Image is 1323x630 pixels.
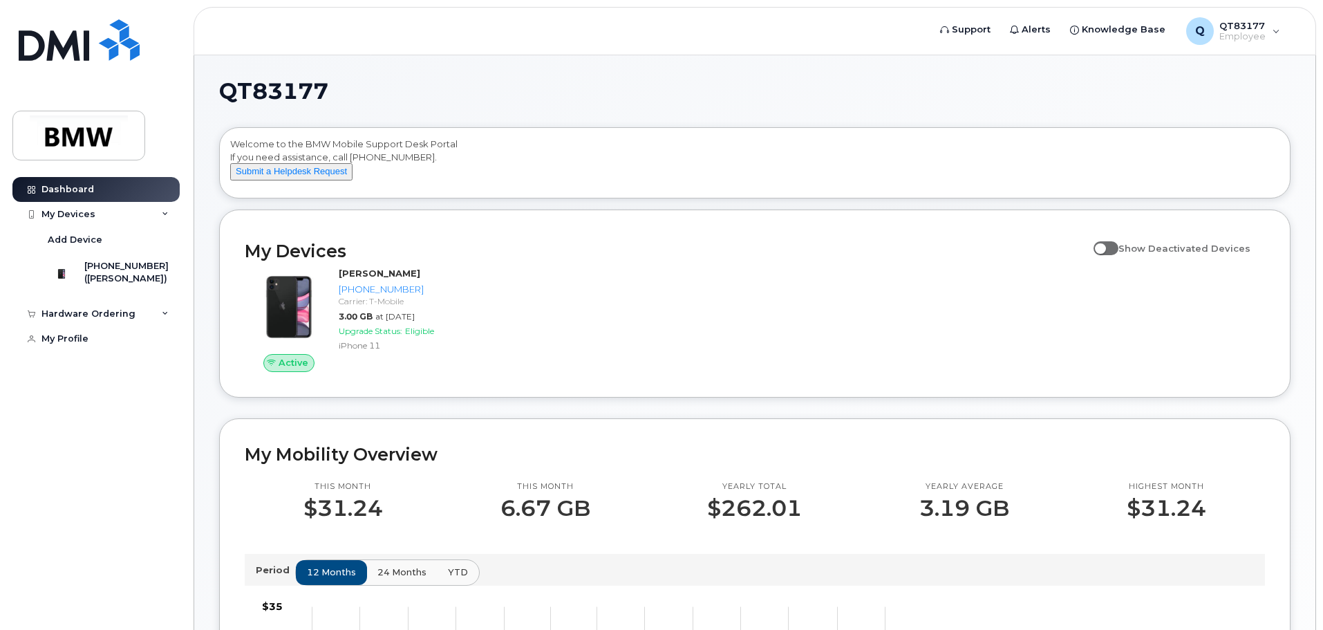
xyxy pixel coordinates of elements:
[500,496,590,521] p: 6.67 GB
[375,311,415,322] span: at [DATE]
[230,165,353,176] a: Submit a Helpdesk Request
[339,295,482,307] div: Carrier: T-Mobile
[1094,235,1105,246] input: Show Deactivated Devices
[707,481,802,492] p: Yearly total
[245,267,487,372] a: Active[PERSON_NAME][PHONE_NUMBER]Carrier: T-Mobile3.00 GBat [DATE]Upgrade Status:EligibleiPhone 11
[339,340,482,351] div: iPhone 11
[919,481,1009,492] p: Yearly average
[377,566,426,579] span: 24 months
[256,274,322,340] img: iPhone_11.jpg
[339,283,482,296] div: [PHONE_NUMBER]
[1263,570,1313,620] iframe: Messenger Launcher
[279,356,308,369] span: Active
[230,138,1279,193] div: Welcome to the BMW Mobile Support Desk Portal If you need assistance, call [PHONE_NUMBER].
[303,496,383,521] p: $31.24
[245,444,1265,465] h2: My Mobility Overview
[1118,243,1250,254] span: Show Deactivated Devices
[219,81,328,102] span: QT83177
[1127,496,1206,521] p: $31.24
[1127,481,1206,492] p: Highest month
[303,481,383,492] p: This month
[256,564,295,577] p: Period
[339,326,402,336] span: Upgrade Status:
[230,163,353,180] button: Submit a Helpdesk Request
[448,566,468,579] span: YTD
[707,496,802,521] p: $262.01
[339,311,373,322] span: 3.00 GB
[262,600,283,613] tspan: $35
[500,481,590,492] p: This month
[339,268,420,279] strong: [PERSON_NAME]
[405,326,434,336] span: Eligible
[919,496,1009,521] p: 3.19 GB
[245,241,1087,261] h2: My Devices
